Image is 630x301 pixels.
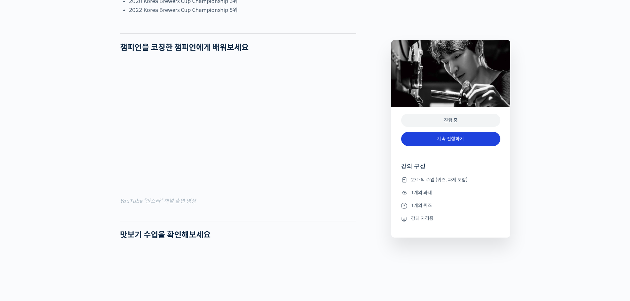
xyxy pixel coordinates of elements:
[401,189,500,197] li: 1개의 과제
[401,114,500,127] div: 진행 중
[401,202,500,209] li: 1개의 퀴즈
[401,215,500,223] li: 강의 자격증
[129,6,356,15] li: 2022 Korea Brewers Cup Championship 5위
[61,220,68,225] span: 대화
[401,176,500,184] li: 27개의 수업 (퀴즈, 과제 포함)
[120,61,356,194] iframe: 국가대표 로스터가 일반적인 방식으로 커피 로스팅을 하지 않는 이유 (장문규 대표)
[21,219,25,225] span: 홈
[120,230,211,240] strong: 맛보기 수업을 확인해보세요
[44,209,85,226] a: 대화
[2,209,44,226] a: 홈
[401,132,500,146] a: 계속 진행하기
[401,163,500,176] h4: 강의 구성
[85,209,127,226] a: 설정
[120,198,196,205] mark: YouTube “안스타” 채널 출연 영상
[120,43,356,53] h2: 챔피언을 코칭한 챔피언에게 배워보세요
[102,219,110,225] span: 설정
